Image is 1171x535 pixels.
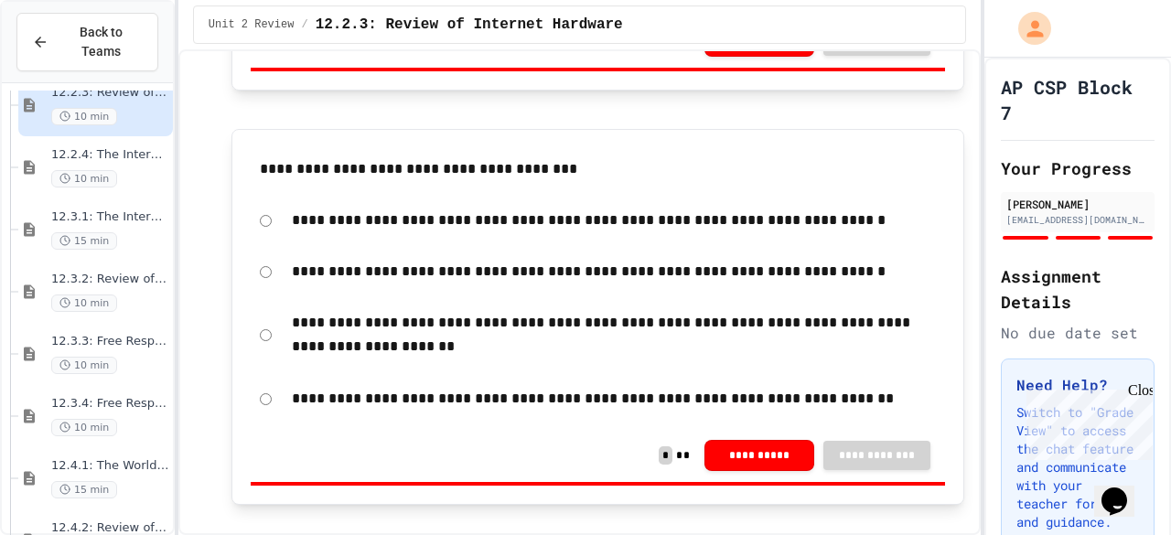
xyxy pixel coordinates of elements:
div: My Account [999,7,1056,49]
span: / [301,17,307,32]
iframe: chat widget [1019,382,1153,460]
span: Unit 2 Review [209,17,295,32]
h1: AP CSP Block 7 [1001,74,1155,125]
h2: Assignment Details [1001,263,1155,315]
div: [EMAIL_ADDRESS][DOMAIN_NAME] [1006,213,1149,227]
h3: Need Help? [1016,374,1139,396]
h2: Your Progress [1001,155,1155,181]
div: No due date set [1001,322,1155,344]
span: Back to Teams [59,23,143,61]
div: Chat with us now!Close [7,7,126,116]
div: [PERSON_NAME] [1006,196,1149,212]
p: Switch to "Grade View" to access the chat feature and communicate with your teacher for help and ... [1016,403,1139,531]
button: Back to Teams [16,13,158,71]
span: 12.2.3: Review of Internet Hardware [316,14,623,36]
iframe: chat widget [1094,462,1153,517]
